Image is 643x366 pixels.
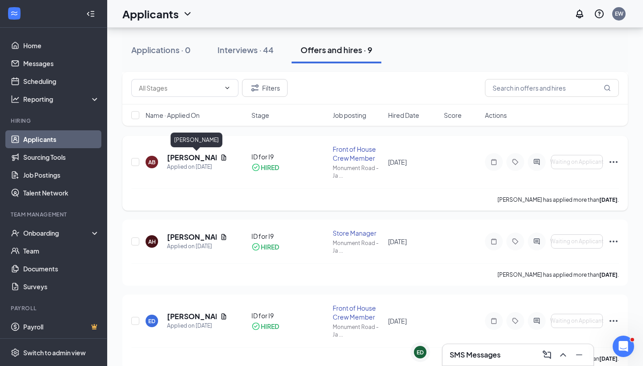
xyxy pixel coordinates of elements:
[220,233,227,241] svg: Document
[167,321,227,330] div: Applied on [DATE]
[251,232,327,241] div: ID for I9
[531,317,542,324] svg: ActiveChat
[531,158,542,166] svg: ActiveChat
[167,162,227,171] div: Applied on [DATE]
[574,8,585,19] svg: Notifications
[23,260,100,278] a: Documents
[23,242,100,260] a: Team
[11,348,20,357] svg: Settings
[171,133,222,147] div: [PERSON_NAME]
[388,237,407,245] span: [DATE]
[11,211,98,218] div: Team Management
[333,145,383,162] div: Front of House Crew Member
[551,155,603,169] button: Waiting on Applicant
[608,157,619,167] svg: Ellipses
[146,111,200,120] span: Name · Applied On
[542,349,552,360] svg: ComposeMessage
[261,322,279,331] div: HIRED
[551,314,603,328] button: Waiting on Applicant
[550,318,604,324] span: Waiting on Applicant
[23,166,100,184] a: Job Postings
[510,158,521,166] svg: Tag
[86,9,95,18] svg: Collapse
[23,318,100,336] a: PayrollCrown
[23,184,100,202] a: Talent Network
[497,196,619,204] p: [PERSON_NAME] has applied more than .
[23,229,92,237] div: Onboarding
[613,336,634,357] iframe: Intercom live chat
[251,242,260,251] svg: CheckmarkCircle
[333,323,383,338] div: Monument Road - Ja ...
[388,158,407,166] span: [DATE]
[167,242,227,251] div: Applied on [DATE]
[23,148,100,166] a: Sourcing Tools
[388,317,407,325] span: [DATE]
[608,316,619,326] svg: Ellipses
[251,322,260,331] svg: CheckmarkCircle
[261,242,279,251] div: HIRED
[11,304,98,312] div: Payroll
[599,271,618,278] b: [DATE]
[167,232,217,242] h5: [PERSON_NAME]
[182,8,193,19] svg: ChevronDown
[333,229,383,237] div: Store Manager
[333,164,383,179] div: Monument Road - Ja ...
[11,229,20,237] svg: UserCheck
[23,130,100,148] a: Applicants
[23,278,100,295] a: Surveys
[301,44,372,55] div: Offers and hires · 9
[604,84,611,91] svg: MagnifyingGlass
[550,159,604,165] span: Waiting on Applicant
[131,44,191,55] div: Applications · 0
[23,54,100,72] a: Messages
[489,158,499,166] svg: Note
[608,236,619,247] svg: Ellipses
[489,317,499,324] svg: Note
[388,111,419,120] span: Hired Date
[251,111,269,120] span: Stage
[23,348,86,357] div: Switch to admin view
[251,311,327,320] div: ID for I9
[489,238,499,245] svg: Note
[444,111,462,120] span: Score
[220,313,227,320] svg: Document
[572,348,586,362] button: Minimize
[531,238,542,245] svg: ActiveChat
[540,348,554,362] button: ComposeMessage
[242,79,288,97] button: Filter Filters
[333,239,383,254] div: Monument Road - Ja ...
[261,163,279,172] div: HIRED
[224,84,231,91] svg: ChevronDown
[574,349,585,360] svg: Minimize
[333,111,366,120] span: Job posting
[510,238,521,245] svg: Tag
[122,6,179,21] h1: Applicants
[550,238,604,245] span: Waiting on Applicant
[23,37,100,54] a: Home
[148,238,156,245] div: AH
[251,152,327,161] div: ID for I9
[23,72,100,90] a: Scheduling
[556,348,570,362] button: ChevronUp
[497,271,619,279] p: [PERSON_NAME] has applied more than .
[167,153,217,162] h5: [PERSON_NAME]
[599,355,618,362] b: [DATE]
[417,349,424,356] div: ED
[333,304,383,321] div: Front of House Crew Member
[11,117,98,125] div: Hiring
[139,83,220,93] input: All Stages
[167,312,217,321] h5: [PERSON_NAME]
[599,196,618,203] b: [DATE]
[23,95,100,104] div: Reporting
[217,44,274,55] div: Interviews · 44
[510,317,521,324] svg: Tag
[11,95,20,104] svg: Analysis
[551,234,603,249] button: Waiting on Applicant
[148,158,155,166] div: AB
[594,8,605,19] svg: QuestionInfo
[558,349,568,360] svg: ChevronUp
[485,79,619,97] input: Search in offers and hires
[148,317,155,325] div: ED
[220,154,227,161] svg: Document
[615,10,623,17] div: EW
